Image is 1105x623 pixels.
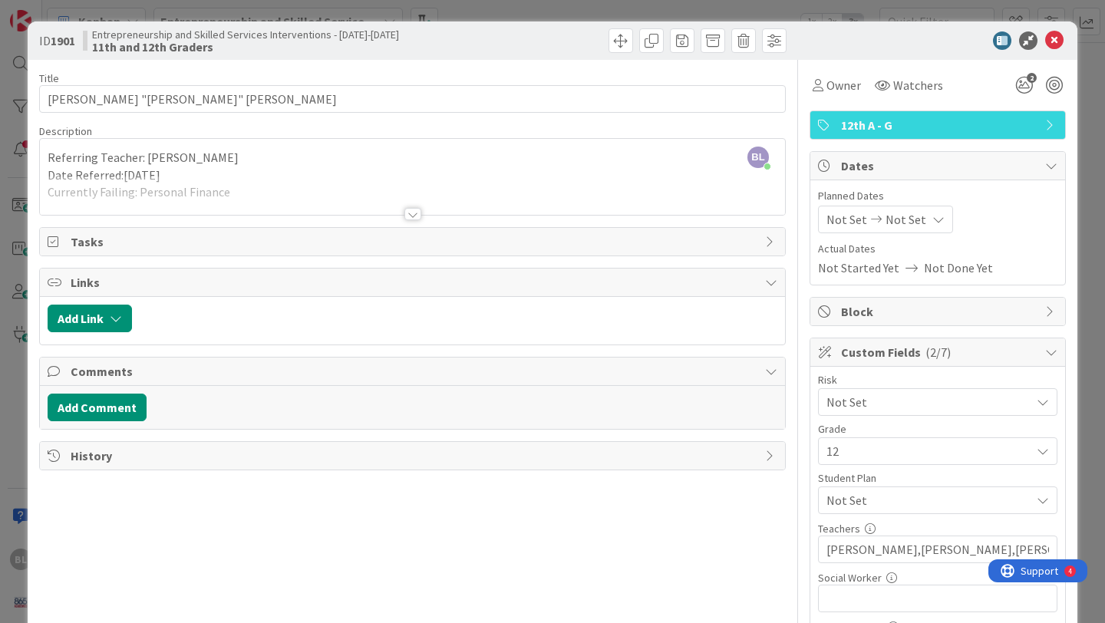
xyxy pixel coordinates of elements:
[80,6,84,18] div: 4
[1027,73,1037,83] span: 2
[48,166,777,184] p: Date Referred:[DATE]
[39,85,786,113] input: type card name here...
[39,124,92,138] span: Description
[818,241,1057,257] span: Actual Dates
[818,259,899,277] span: Not Started Yet
[51,33,75,48] b: 1901
[818,424,1057,434] div: Grade
[826,491,1031,509] span: Not Set
[886,210,926,229] span: Not Set
[826,76,861,94] span: Owner
[71,447,757,465] span: History
[71,273,757,292] span: Links
[818,571,882,585] label: Social Worker
[841,157,1037,175] span: Dates
[925,344,951,360] span: ( 2/7 )
[92,28,399,41] span: Entrepreneurship and Skilled Services Interventions - [DATE]-[DATE]
[826,440,1023,462] span: 12
[48,305,132,332] button: Add Link
[747,147,769,168] span: BL
[818,374,1057,385] div: Risk
[48,149,777,166] p: Referring Teacher: [PERSON_NAME]
[826,210,867,229] span: Not Set
[826,391,1023,413] span: Not Set
[71,362,757,381] span: Comments
[92,41,399,53] b: 11th and 12th Graders
[48,394,147,421] button: Add Comment
[39,31,75,50] span: ID
[32,2,70,21] span: Support
[924,259,993,277] span: Not Done Yet
[841,302,1037,321] span: Block
[818,522,860,536] label: Teachers
[818,473,1057,483] div: Student Plan
[818,188,1057,204] span: Planned Dates
[71,232,757,251] span: Tasks
[893,76,943,94] span: Watchers
[841,116,1037,134] span: 12th A - G
[841,343,1037,361] span: Custom Fields
[39,71,59,85] label: Title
